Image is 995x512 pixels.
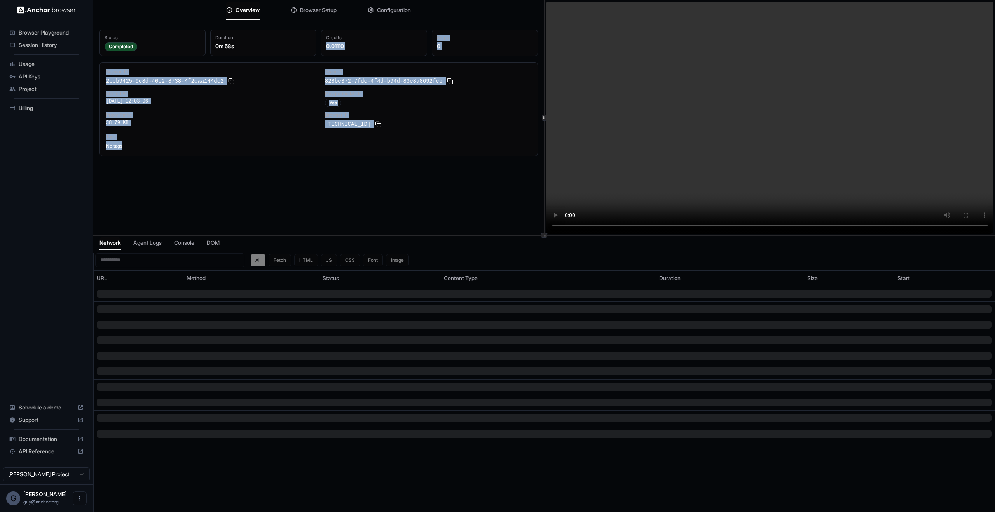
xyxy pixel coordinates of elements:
[133,239,162,247] span: Agent Logs
[19,404,74,411] span: Schedule a demo
[377,6,411,14] span: Configuration
[6,401,87,414] div: Schedule a demo
[325,91,531,97] div: Playground Mode
[106,134,531,140] div: Tags
[106,112,312,118] div: Proxy Traffic
[215,35,311,41] div: Duration
[19,85,84,93] span: Project
[325,99,341,107] div: Yes
[325,112,531,118] div: Browser IP
[19,73,84,80] span: API Keys
[105,35,201,41] div: Status
[207,239,220,247] span: DOM
[807,274,891,282] div: Size
[6,26,87,39] div: Browser Playground
[19,29,84,37] span: Browser Playground
[6,58,87,70] div: Usage
[300,6,337,14] span: Browser Setup
[17,6,76,14] img: Anchor Logo
[19,60,84,68] span: Usage
[19,435,74,443] span: Documentation
[106,143,122,149] span: No tags
[23,499,62,505] span: guy@anchorforge.io
[236,6,260,14] span: Overview
[6,445,87,458] div: API Reference
[73,491,87,505] button: Open menu
[23,491,67,497] span: Guy Ben Simhon
[19,448,74,455] span: API Reference
[437,35,533,41] div: Steps
[325,120,371,128] span: [TECHNICAL_ID]
[215,42,311,50] div: 0m 58s
[6,39,87,51] div: Session History
[323,274,438,282] div: Status
[106,91,312,97] div: Started At
[659,274,801,282] div: Duration
[19,104,84,112] span: Billing
[6,83,87,95] div: Project
[325,69,531,75] div: Team ID
[99,239,121,247] span: Network
[6,491,20,505] div: G
[325,77,442,85] span: 828be372-7fdc-4f4d-b94d-83e8a8692fcb
[444,274,653,282] div: Content Type
[19,416,74,424] span: Support
[6,102,87,114] div: Billing
[106,120,312,126] div: 38.79 KB
[105,42,137,51] div: Completed
[897,274,992,282] div: Start
[174,239,194,247] span: Console
[6,70,87,83] div: API Keys
[19,41,84,49] span: Session History
[326,42,422,50] div: 0.01110
[106,98,312,104] div: [DATE] 12:03:06
[97,274,180,282] div: URL
[106,77,223,85] span: 2ccb9425-9c8d-40c2-8738-4f2caa144de2
[6,414,87,426] div: Support
[326,35,422,41] div: Credits
[437,42,533,50] div: 0
[187,274,316,282] div: Method
[6,433,87,445] div: Documentation
[106,69,312,75] div: Session ID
